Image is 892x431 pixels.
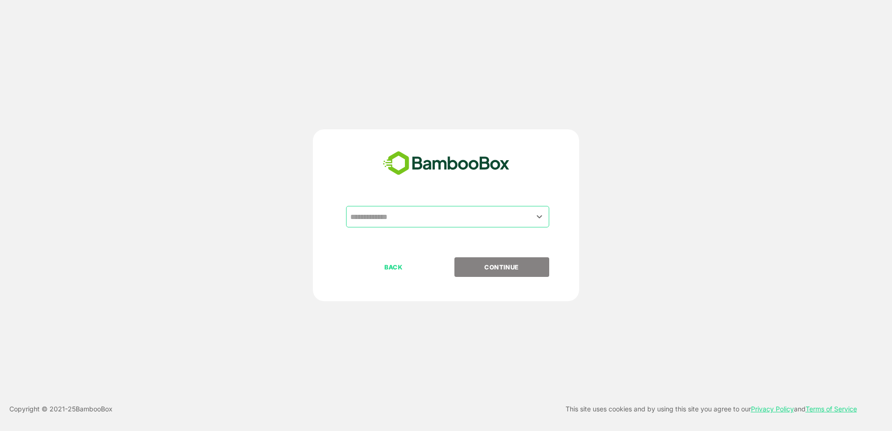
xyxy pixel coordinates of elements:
a: Terms of Service [806,405,857,413]
p: This site uses cookies and by using this site you agree to our and [566,403,857,415]
p: Copyright © 2021- 25 BambooBox [9,403,113,415]
p: BACK [347,262,440,272]
img: bamboobox [378,148,515,179]
button: CONTINUE [454,257,549,277]
button: BACK [346,257,441,277]
p: CONTINUE [455,262,548,272]
button: Open [533,210,546,223]
a: Privacy Policy [751,405,794,413]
